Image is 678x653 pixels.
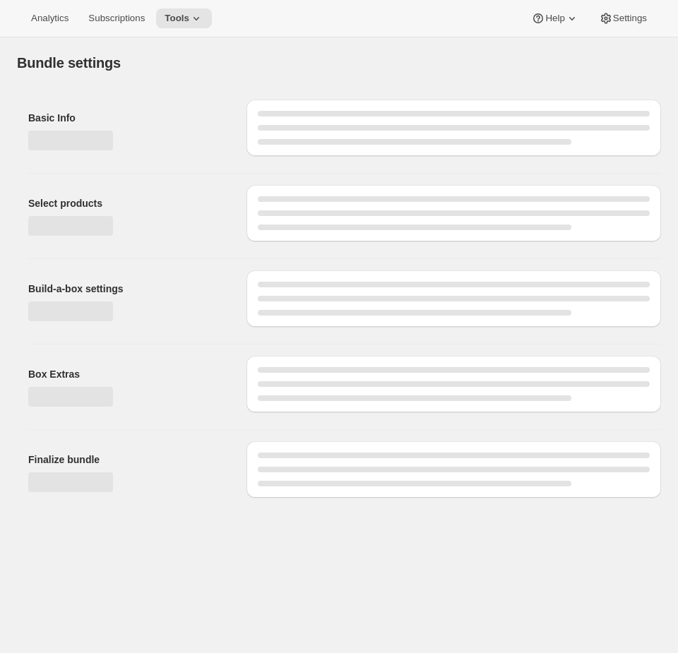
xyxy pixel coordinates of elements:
[165,13,189,24] span: Tools
[23,8,77,28] button: Analytics
[31,13,69,24] span: Analytics
[28,111,224,125] h2: Basic Info
[613,13,647,24] span: Settings
[28,367,224,381] h2: Box Extras
[590,8,655,28] button: Settings
[80,8,153,28] button: Subscriptions
[156,8,212,28] button: Tools
[28,282,224,296] h2: Build-a-box settings
[545,13,564,24] span: Help
[28,453,224,467] h2: Finalize bundle
[28,196,224,210] h2: Select products
[88,13,145,24] span: Subscriptions
[523,8,587,28] button: Help
[17,54,121,71] h1: Bundle settings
